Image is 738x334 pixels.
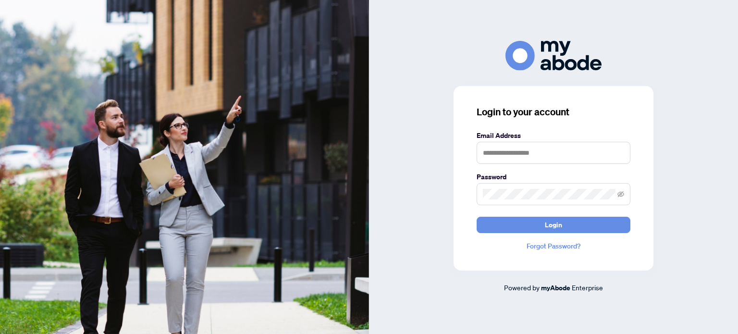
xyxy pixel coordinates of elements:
[477,172,630,182] label: Password
[541,283,570,293] a: myAbode
[617,191,624,198] span: eye-invisible
[545,217,562,233] span: Login
[477,217,630,233] button: Login
[505,41,602,70] img: ma-logo
[477,105,630,119] h3: Login to your account
[504,283,540,292] span: Powered by
[572,283,603,292] span: Enterprise
[477,241,630,251] a: Forgot Password?
[477,130,630,141] label: Email Address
